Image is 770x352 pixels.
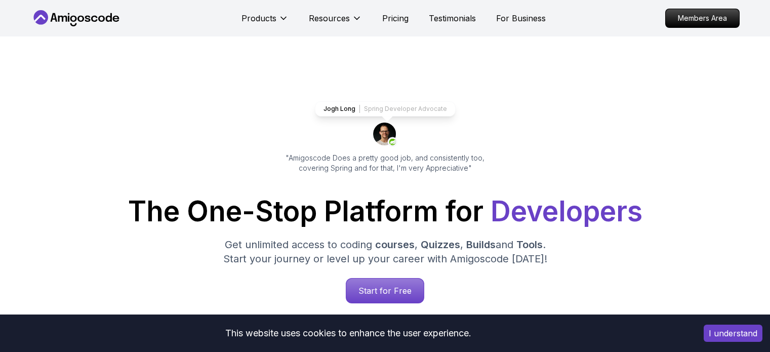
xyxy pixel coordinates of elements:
p: Members Area [666,9,739,27]
p: Products [241,12,276,24]
p: Get unlimited access to coding , , and . Start your journey or level up your career with Amigosco... [215,238,555,266]
p: Start for Free [346,279,424,303]
span: Quizzes [421,239,460,251]
a: Pricing [382,12,409,24]
p: Resources [309,12,350,24]
a: Start for Free [346,278,424,303]
span: Developers [491,194,642,228]
h1: The One-Stop Platform for [39,198,732,225]
button: Resources [309,12,362,32]
a: For Business [496,12,546,24]
p: "Amigoscode Does a pretty good job, and consistently too, covering Spring and for that, I'm very ... [272,153,499,173]
p: Spring Developer Advocate [364,105,447,113]
span: Builds [466,239,496,251]
button: Accept cookies [704,325,762,342]
button: Products [241,12,289,32]
img: josh long [373,123,397,147]
p: Jogh Long [323,105,355,113]
div: This website uses cookies to enhance the user experience. [8,322,688,344]
span: courses [375,239,415,251]
a: Testimonials [429,12,476,24]
span: Tools [516,239,543,251]
a: Members Area [665,9,740,28]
